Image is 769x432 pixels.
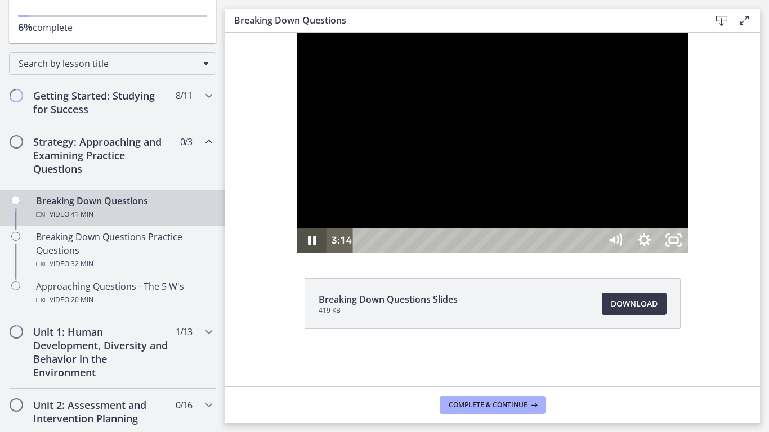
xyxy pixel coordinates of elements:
[69,257,93,271] span: · 32 min
[602,292,667,315] a: Download
[18,20,33,34] span: 6%
[225,33,760,253] iframe: Video Lesson
[234,13,692,27] h3: Breaking Down Questions
[36,194,212,221] div: Breaking Down Questions
[176,325,192,339] span: 1 / 13
[611,297,658,310] span: Download
[9,52,216,75] div: Search by lesson title
[69,208,93,221] span: · 41 min
[18,20,207,34] p: complete
[176,89,192,102] span: 8 / 11
[375,195,405,220] button: Mute
[36,280,212,307] div: Approaching Questions - The 5 W's
[36,230,212,271] div: Breaking Down Questions Practice Questions
[405,195,434,220] button: Show settings menu
[33,135,171,175] h2: Strategy: Approaching and Examining Practice Questions
[449,400,527,409] span: Complete & continue
[180,135,192,148] span: 0 / 3
[33,89,171,116] h2: Getting Started: Studying for Success
[440,396,546,414] button: Complete & continue
[33,398,171,425] h2: Unit 2: Assessment and Intervention Planning
[176,398,192,412] span: 0 / 16
[319,306,458,315] span: 419 KB
[319,292,458,306] span: Breaking Down Questions Slides
[19,57,198,70] span: Search by lesson title
[36,293,212,307] div: Video
[36,257,212,271] div: Video
[33,325,171,379] h2: Unit 1: Human Development, Diversity and Behavior in the Environment
[434,195,463,220] button: Unfullscreen
[36,208,212,221] div: Video
[69,293,93,307] span: · 20 min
